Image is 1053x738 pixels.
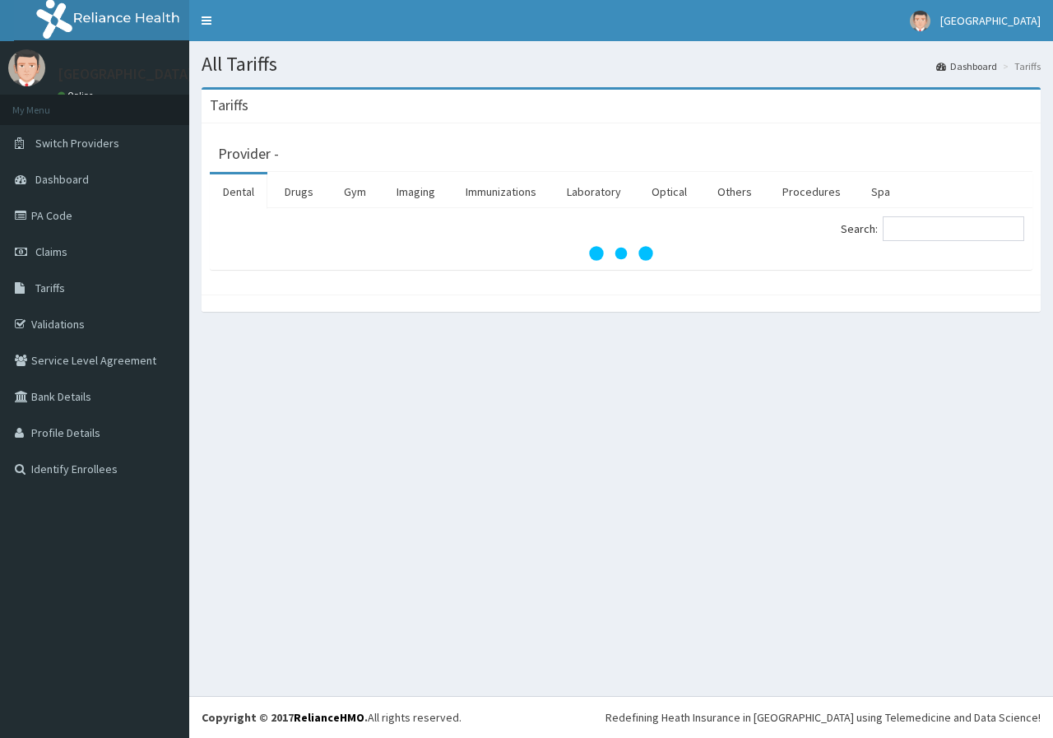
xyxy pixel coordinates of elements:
strong: Copyright © 2017 . [202,710,368,725]
img: User Image [910,11,930,31]
span: Tariffs [35,281,65,295]
a: Others [704,174,765,209]
span: Switch Providers [35,136,119,151]
a: Spa [858,174,903,209]
a: Procedures [769,174,854,209]
a: Dashboard [936,59,997,73]
h1: All Tariffs [202,53,1041,75]
a: Drugs [271,174,327,209]
a: Immunizations [452,174,550,209]
a: Optical [638,174,700,209]
p: [GEOGRAPHIC_DATA] [58,67,193,81]
li: Tariffs [999,59,1041,73]
label: Search: [841,216,1024,241]
a: RelianceHMO [294,710,364,725]
a: Gym [331,174,379,209]
h3: Tariffs [210,98,248,113]
a: Online [58,90,97,101]
span: Claims [35,244,67,259]
footer: All rights reserved. [189,696,1053,738]
img: User Image [8,49,45,86]
span: [GEOGRAPHIC_DATA] [940,13,1041,28]
a: Laboratory [554,174,634,209]
div: Redefining Heath Insurance in [GEOGRAPHIC_DATA] using Telemedicine and Data Science! [605,709,1041,726]
span: Dashboard [35,172,89,187]
a: Dental [210,174,267,209]
input: Search: [883,216,1024,241]
a: Imaging [383,174,448,209]
svg: audio-loading [588,220,654,286]
h3: Provider - [218,146,279,161]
